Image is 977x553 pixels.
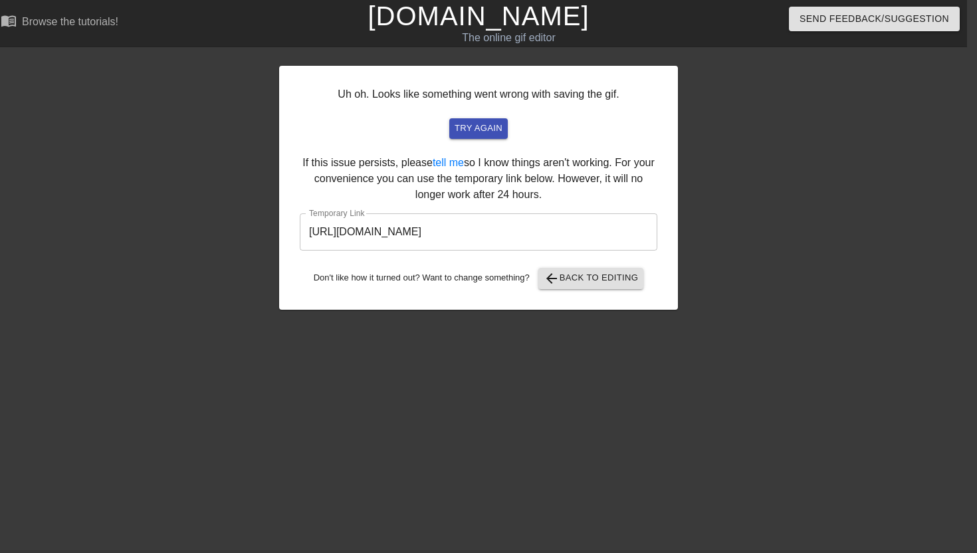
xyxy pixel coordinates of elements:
span: menu_book [1,13,17,29]
div: The online gif editor [322,30,695,46]
button: Back to Editing [538,268,644,289]
button: try again [449,118,508,139]
a: tell me [433,157,464,168]
div: Uh oh. Looks like something went wrong with saving the gif. If this issue persists, please so I k... [279,66,678,310]
div: Don't like how it turned out? Want to change something? [300,268,657,289]
span: Back to Editing [544,271,639,286]
span: Send Feedback/Suggestion [800,11,949,27]
span: arrow_back [544,271,560,286]
button: Send Feedback/Suggestion [789,7,960,31]
div: Browse the tutorials! [22,16,118,27]
a: [DOMAIN_NAME] [368,1,589,31]
input: bare [300,213,657,251]
a: Browse the tutorials! [1,13,118,33]
span: try again [455,121,502,136]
